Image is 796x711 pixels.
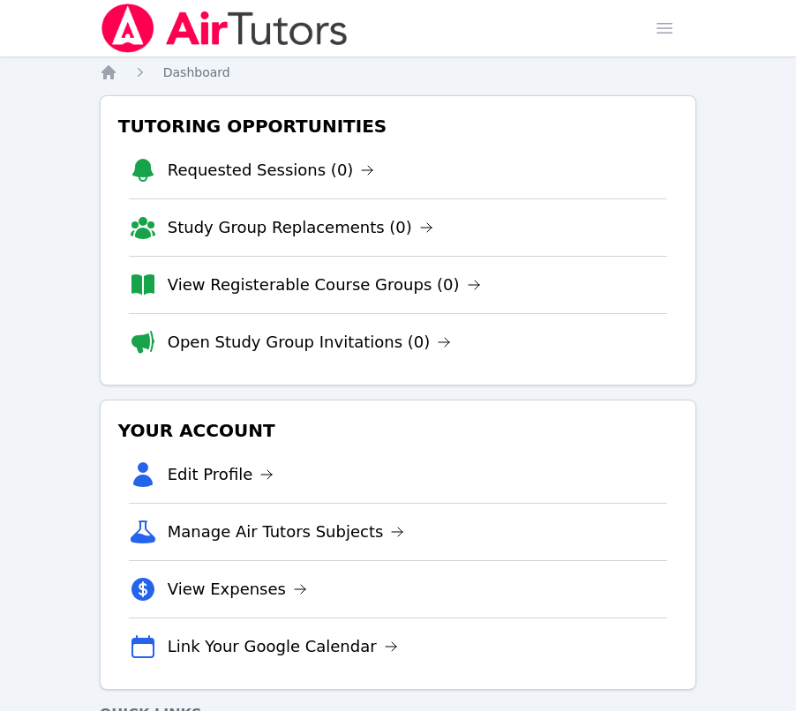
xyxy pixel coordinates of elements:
[168,215,433,240] a: Study Group Replacements (0)
[168,520,405,544] a: Manage Air Tutors Subjects
[168,577,307,602] a: View Expenses
[168,158,375,183] a: Requested Sessions (0)
[115,415,682,446] h3: Your Account
[163,65,230,79] span: Dashboard
[100,64,697,81] nav: Breadcrumb
[168,634,398,659] a: Link Your Google Calendar
[168,462,274,487] a: Edit Profile
[163,64,230,81] a: Dashboard
[100,4,349,53] img: Air Tutors
[115,110,682,142] h3: Tutoring Opportunities
[168,273,481,297] a: View Registerable Course Groups (0)
[168,330,452,355] a: Open Study Group Invitations (0)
